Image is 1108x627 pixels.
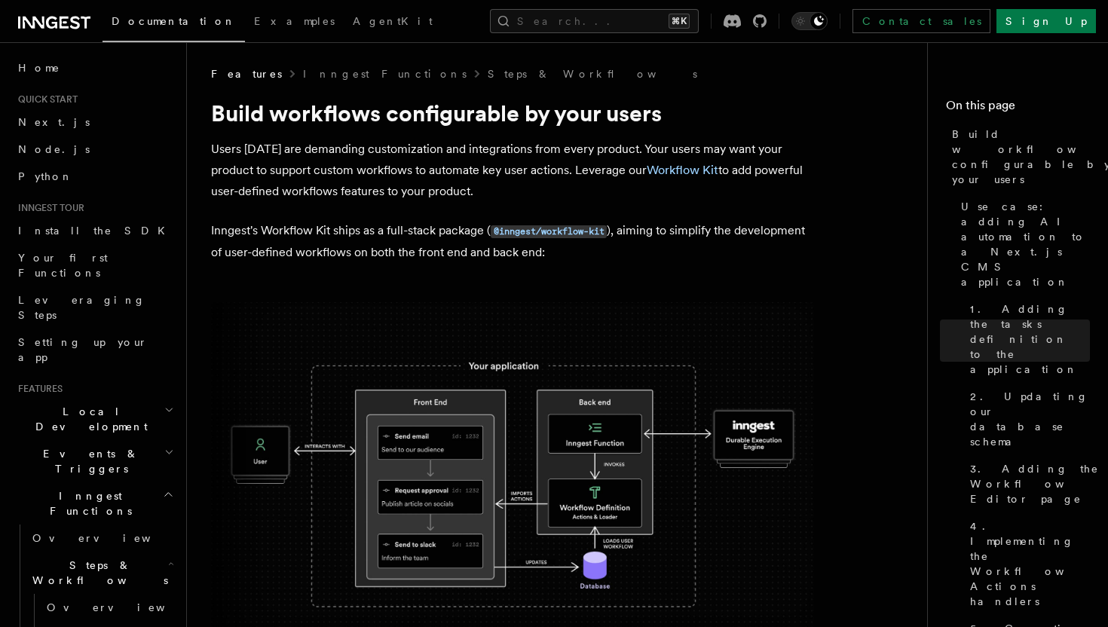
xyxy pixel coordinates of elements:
span: Node.js [18,143,90,155]
a: Python [12,163,177,190]
span: Overview [47,601,202,613]
p: Users [DATE] are demanding customization and integrations from every product. Your users may want... [211,139,814,202]
span: Documentation [112,15,236,27]
span: Setting up your app [18,336,148,363]
a: Use case: adding AI automation to a Next.js CMS application [955,193,1090,295]
h1: Build workflows configurable by your users [211,99,814,127]
span: Your first Functions [18,252,108,279]
a: Steps & Workflows [488,66,697,81]
a: Build workflows configurable by your users [946,121,1090,193]
button: Events & Triggers [12,440,177,482]
a: 2. Updating our database schema [964,383,1090,455]
span: Features [12,383,63,395]
a: Node.js [12,136,177,163]
a: Setting up your app [12,329,177,371]
span: Overview [32,532,188,544]
a: Contact sales [852,9,990,33]
a: Leveraging Steps [12,286,177,329]
button: Toggle dark mode [791,12,828,30]
a: 3. Adding the Workflow Editor page [964,455,1090,512]
span: Inngest Functions [12,488,163,518]
p: Inngest's Workflow Kit ships as a full-stack package ( ), aiming to simplify the development of u... [211,220,814,263]
a: Your first Functions [12,244,177,286]
a: AgentKit [344,5,442,41]
span: Steps & Workflows [26,558,168,588]
a: Inngest Functions [303,66,467,81]
button: Local Development [12,398,177,440]
span: 3. Adding the Workflow Editor page [970,461,1101,506]
a: Overview [41,594,177,621]
span: Next.js [18,116,90,128]
span: 2. Updating our database schema [970,389,1090,449]
span: 1. Adding the tasks definition to the application [970,301,1090,377]
span: Inngest tour [12,202,84,214]
span: Features [211,66,282,81]
a: Examples [245,5,344,41]
button: Search...⌘K [490,9,699,33]
span: Python [18,170,73,182]
span: Install the SDK [18,225,174,237]
a: Home [12,54,177,81]
code: @inngest/workflow-kit [491,225,607,238]
a: Sign Up [996,9,1096,33]
a: Documentation [103,5,245,42]
span: Use case: adding AI automation to a Next.js CMS application [961,199,1090,289]
a: Overview [26,525,177,552]
span: Leveraging Steps [18,294,145,321]
a: Next.js [12,109,177,136]
span: Examples [254,15,335,27]
h4: On this page [946,96,1090,121]
a: Install the SDK [12,217,177,244]
button: Steps & Workflows [26,552,177,594]
kbd: ⌘K [669,14,690,29]
span: Quick start [12,93,78,106]
a: Workflow Kit [647,163,718,177]
a: @inngest/workflow-kit [491,223,607,237]
button: Inngest Functions [12,482,177,525]
a: 1. Adding the tasks definition to the application [964,295,1090,383]
span: 4. Implementing the Workflow Actions handlers [970,518,1101,609]
span: Home [18,60,60,75]
span: Local Development [12,404,164,434]
a: 4. Implementing the Workflow Actions handlers [964,512,1090,615]
span: AgentKit [353,15,433,27]
span: Events & Triggers [12,446,164,476]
